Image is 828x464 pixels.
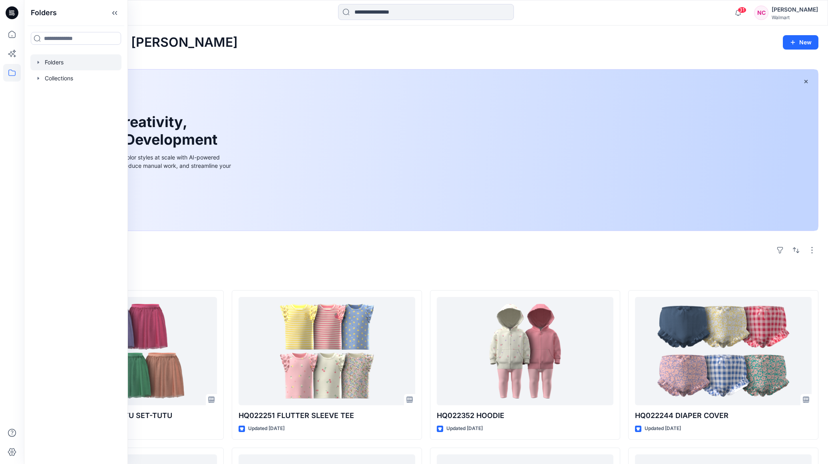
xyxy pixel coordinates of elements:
[635,410,812,421] p: HQ022244 DIAPER COVER
[645,424,681,433] p: Updated [DATE]
[635,297,812,406] a: HQ022244 DIAPER COVER
[40,410,217,421] p: HQ022372_TEE AND TUTU SET-TUTU
[34,273,818,282] h4: Styles
[53,153,233,178] div: Explore ideas faster and recolor styles at scale with AI-powered tools that boost creativity, red...
[34,35,238,50] h2: Welcome back, [PERSON_NAME]
[754,6,768,20] div: NC
[446,424,483,433] p: Updated [DATE]
[772,5,818,14] div: [PERSON_NAME]
[40,297,217,406] a: HQ022372_TEE AND TUTU SET-TUTU
[53,188,233,204] a: Discover more
[772,14,818,20] div: Walmart
[437,297,613,406] a: HQ022352 HOODIE
[738,7,746,13] span: 31
[53,114,221,148] h1: Unleash Creativity, Speed Up Development
[783,35,818,50] button: New
[239,410,415,421] p: HQ022251 FLUTTER SLEEVE TEE
[437,410,613,421] p: HQ022352 HOODIE
[239,297,415,406] a: HQ022251 FLUTTER SLEEVE TEE
[248,424,285,433] p: Updated [DATE]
